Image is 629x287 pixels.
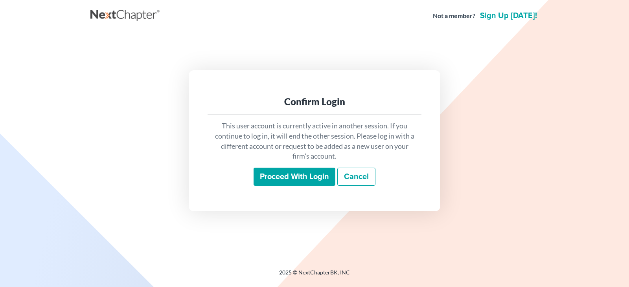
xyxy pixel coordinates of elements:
a: Cancel [337,168,375,186]
p: This user account is currently active in another session. If you continue to log in, it will end ... [214,121,415,161]
input: Proceed with login [254,168,335,186]
strong: Not a member? [433,11,475,20]
div: Confirm Login [214,95,415,108]
a: Sign up [DATE]! [478,12,539,20]
div: 2025 © NextChapterBK, INC [90,269,539,283]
